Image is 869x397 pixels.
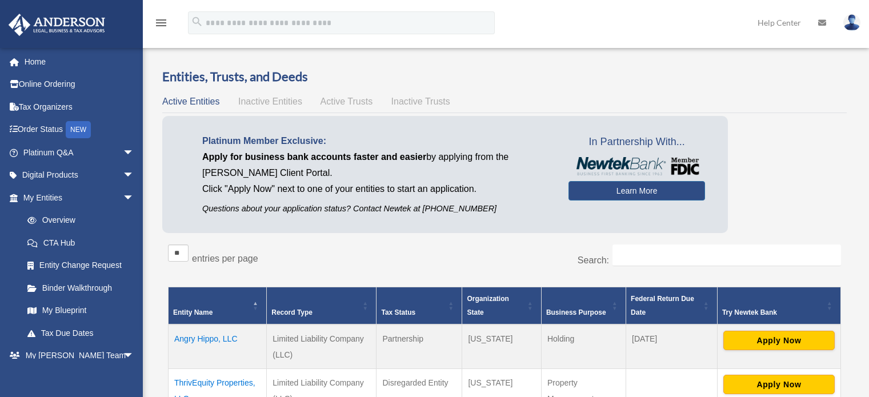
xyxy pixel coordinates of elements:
[578,255,609,265] label: Search:
[123,164,146,187] span: arrow_drop_down
[173,308,213,316] span: Entity Name
[5,14,109,36] img: Anderson Advisors Platinum Portal
[541,287,626,324] th: Business Purpose: Activate to sort
[16,209,140,232] a: Overview
[66,121,91,138] div: NEW
[123,186,146,210] span: arrow_drop_down
[574,157,699,175] img: NewtekBankLogoSM.png
[462,287,541,324] th: Organization State: Activate to sort
[321,97,373,106] span: Active Trusts
[631,295,694,316] span: Federal Return Due Date
[723,375,835,394] button: Apply Now
[238,97,302,106] span: Inactive Entities
[546,308,606,316] span: Business Purpose
[377,287,462,324] th: Tax Status: Activate to sort
[541,324,626,369] td: Holding
[123,141,146,165] span: arrow_drop_down
[202,149,551,181] p: by applying from the [PERSON_NAME] Client Portal.
[267,324,377,369] td: Limited Liability Company (LLC)
[8,73,151,96] a: Online Ordering
[626,287,718,324] th: Federal Return Due Date: Activate to sort
[202,181,551,197] p: Click "Apply Now" next to one of your entities to start an application.
[462,324,541,369] td: [US_STATE]
[192,254,258,263] label: entries per page
[568,133,705,151] span: In Partnership With...
[154,16,168,30] i: menu
[717,287,840,324] th: Try Newtek Bank : Activate to sort
[202,152,426,162] span: Apply for business bank accounts faster and easier
[8,141,151,164] a: Platinum Q&Aarrow_drop_down
[8,186,146,209] a: My Entitiesarrow_drop_down
[162,97,219,106] span: Active Entities
[202,202,551,216] p: Questions about your application status? Contact Newtek at [PHONE_NUMBER]
[626,324,718,369] td: [DATE]
[377,324,462,369] td: Partnership
[467,295,508,316] span: Organization State
[722,306,823,319] div: Try Newtek Bank
[16,276,146,299] a: Binder Walkthrough
[162,68,847,86] h3: Entities, Trusts, and Deeds
[723,331,835,350] button: Apply Now
[271,308,313,316] span: Record Type
[169,324,267,369] td: Angry Hippo, LLC
[8,164,151,187] a: Digital Productsarrow_drop_down
[16,299,146,322] a: My Blueprint
[381,308,415,316] span: Tax Status
[8,118,151,142] a: Order StatusNEW
[191,15,203,28] i: search
[8,344,151,367] a: My [PERSON_NAME] Teamarrow_drop_down
[8,95,151,118] a: Tax Organizers
[16,231,146,254] a: CTA Hub
[8,50,151,73] a: Home
[267,287,377,324] th: Record Type: Activate to sort
[843,14,860,31] img: User Pic
[568,181,705,200] a: Learn More
[169,287,267,324] th: Entity Name: Activate to invert sorting
[16,254,146,277] a: Entity Change Request
[16,322,146,344] a: Tax Due Dates
[391,97,450,106] span: Inactive Trusts
[202,133,551,149] p: Platinum Member Exclusive:
[154,20,168,30] a: menu
[123,344,146,368] span: arrow_drop_down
